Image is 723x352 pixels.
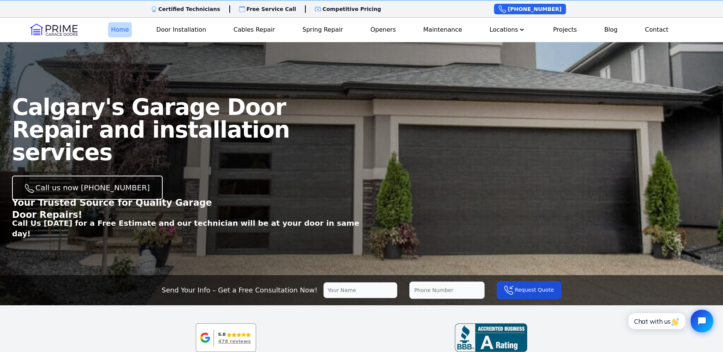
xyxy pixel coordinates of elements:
div: Rating: 5.0 out of 5 [218,331,251,339]
p: Free Service Call [247,5,296,13]
p: Call Us [DATE] for a Free Estimate and our technician will be at your door in same day! [12,218,361,239]
a: Maintenance [420,22,465,37]
p: Competitive Pricing [322,5,381,13]
a: Call us now [PHONE_NUMBER] [12,176,163,200]
span: Calgary's Garage Door Repair and installation services [12,94,290,165]
iframe: Tidio Chat [620,303,720,339]
a: Openers [368,22,399,37]
a: Home [108,22,132,37]
input: Your Name [323,282,397,298]
p: Send Your Info – Get a Free Consultation Now! [162,285,317,295]
a: Cables Repair [230,22,278,37]
button: Locations [487,22,529,37]
a: [PHONE_NUMBER] [494,4,566,14]
img: Logo [30,24,78,36]
a: Projects [550,22,580,37]
p: Certified Technicians [159,5,220,13]
a: Blog [601,22,621,37]
input: Phone Number [409,282,485,299]
a: Spring Repair [299,22,346,37]
div: 5.0 [218,331,226,339]
button: Request Quote [497,281,561,299]
div: 478 reviews [218,339,251,344]
p: Your Trusted Source for Quality Garage Door Repairs! [12,197,229,221]
a: Contact [642,22,671,37]
a: Door Installation [153,22,209,37]
img: BBB-review [455,323,527,352]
